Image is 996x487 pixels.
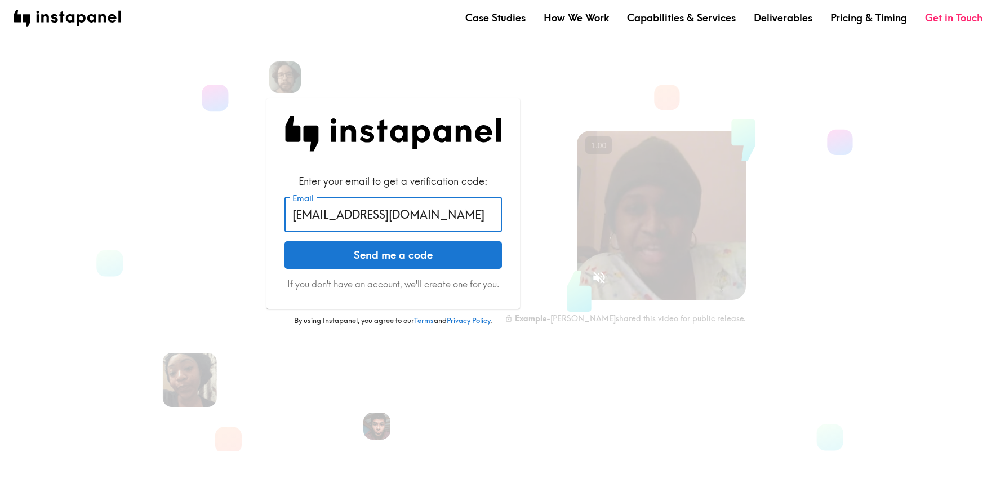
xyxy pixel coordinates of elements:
[515,313,546,324] b: Example
[292,192,314,205] label: Email
[544,11,609,25] a: How We Work
[830,11,907,25] a: Pricing & Timing
[284,174,502,188] div: Enter your email to get a verification code:
[465,11,526,25] a: Case Studies
[284,278,502,290] p: If you don't have an account, we'll create one for you.
[447,316,490,325] a: Privacy Policy
[505,313,746,324] div: - [PERSON_NAME] shared this video for public release.
[269,61,301,93] img: Patrick
[266,316,520,326] p: By using Instapanel, you agree to our and .
[925,11,982,25] a: Get in Touch
[284,241,502,269] button: Send me a code
[163,353,217,407] img: Jasmine
[754,11,812,25] a: Deliverables
[414,316,434,325] a: Terms
[14,10,121,27] img: instapanel
[284,116,502,152] img: Instapanel
[363,413,390,440] img: Alfredo
[587,265,611,290] button: Sound is off
[627,11,736,25] a: Capabilities & Services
